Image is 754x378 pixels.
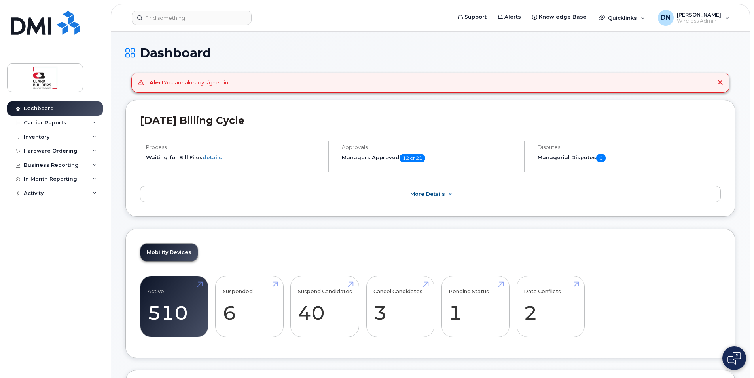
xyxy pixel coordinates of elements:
a: Suspend Candidates 40 [298,281,352,333]
span: 12 of 21 [400,154,425,162]
img: Open chat [727,352,741,365]
a: Data Conflicts 2 [524,281,577,333]
h2: [DATE] Billing Cycle [140,115,721,126]
a: Active 510 [148,281,201,333]
a: details [203,154,222,160]
h4: Disputes [538,144,721,150]
h4: Approvals [342,144,517,150]
a: Pending Status 1 [449,281,502,333]
a: Cancel Candidates 3 [373,281,427,333]
div: You are already signed in. [150,79,229,86]
span: 0 [596,154,606,162]
h4: Process [146,144,322,150]
strong: Alert [150,79,164,86]
a: Mobility Devices [140,244,198,261]
h5: Managers Approved [342,154,517,162]
h5: Managerial Disputes [538,154,721,162]
h1: Dashboard [125,46,735,60]
a: Suspended 6 [223,281,276,333]
span: More Details [410,191,445,197]
li: Waiting for Bill Files [146,154,322,161]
